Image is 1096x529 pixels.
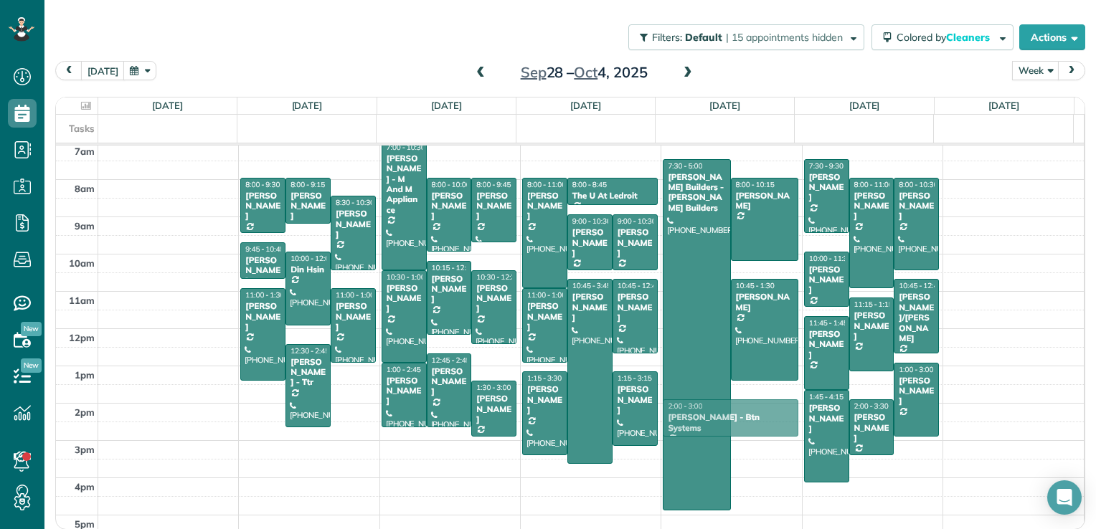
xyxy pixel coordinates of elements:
div: [PERSON_NAME] [572,292,608,323]
div: [PERSON_NAME] [431,366,468,397]
div: [PERSON_NAME] [526,191,563,221]
span: 12:45 - 2:45 [432,356,471,365]
a: [DATE] [292,100,323,111]
div: [PERSON_NAME] [617,384,653,415]
span: 3pm [75,444,95,455]
span: 8:00 - 10:30 [899,180,937,189]
a: [DATE] [709,100,740,111]
span: 9:00 - 10:30 [572,216,611,226]
span: 9:45 - 10:45 [245,244,284,254]
span: 9:00 - 10:30 [618,216,656,226]
a: [DATE] [152,100,183,111]
span: Filters: [652,31,682,44]
span: 7am [75,146,95,157]
span: 7:00 - 10:30 [387,143,425,152]
span: 1:15 - 3:15 [618,373,652,383]
a: [DATE] [431,100,462,111]
span: 1:30 - 3:00 [476,383,511,392]
span: 1:45 - 4:15 [809,392,844,401]
h2: 28 – 4, 2025 [494,65,674,80]
div: [PERSON_NAME] [808,172,845,203]
div: [PERSON_NAME] [526,384,563,415]
div: The U At Ledroit [572,191,653,201]
div: [PERSON_NAME] [526,301,563,332]
span: 1pm [75,369,95,381]
a: Filters: Default | 15 appointments hidden [621,24,864,50]
div: [PERSON_NAME] Builders - [PERSON_NAME] Builders [667,172,726,214]
span: 8:00 - 9:15 [290,180,325,189]
span: | 15 appointments hidden [726,31,843,44]
span: 7:30 - 9:30 [809,161,844,171]
div: [PERSON_NAME] [476,394,512,424]
span: Sep [521,63,547,81]
div: [PERSON_NAME] [808,403,845,434]
span: 12:30 - 2:45 [290,346,329,356]
button: Colored byCleaners [871,24,1014,50]
div: [PERSON_NAME] - M And M Appliance [386,153,422,215]
div: [PERSON_NAME] [854,412,890,443]
span: 8:00 - 8:45 [572,180,607,189]
span: 4pm [75,481,95,492]
a: [DATE] [849,100,880,111]
span: 11:00 - 1:00 [336,290,374,300]
span: 7:30 - 5:00 [668,161,702,171]
span: 11:00 - 1:00 [527,290,566,300]
div: [PERSON_NAME] [898,376,935,406]
div: [PERSON_NAME] - [PERSON_NAME] [245,255,281,317]
span: New [21,358,42,373]
div: [PERSON_NAME] [386,283,422,314]
span: Cleaners [946,31,992,44]
span: 8:00 - 9:45 [476,180,511,189]
span: 2:00 - 3:30 [854,401,889,411]
span: 1:00 - 2:45 [387,365,421,374]
div: [PERSON_NAME] [245,301,281,332]
span: 10:30 - 12:30 [476,272,519,282]
button: Filters: Default | 15 appointments hidden [628,24,864,50]
div: Open Intercom Messenger [1047,480,1082,515]
div: [PERSON_NAME] [898,191,935,221]
div: [PERSON_NAME] [572,227,608,258]
div: [PERSON_NAME] [808,264,845,295]
span: Oct [574,63,597,81]
div: [PERSON_NAME] [245,191,281,221]
span: 10:00 - 12:00 [290,254,334,263]
div: [PERSON_NAME] [808,329,845,360]
span: 10:45 - 3:45 [572,281,611,290]
span: 10:00 - 11:30 [809,254,852,263]
div: [PERSON_NAME] [735,292,794,313]
span: 11:45 - 1:45 [809,318,848,328]
button: [DATE] [81,61,125,80]
div: Din Hsin [290,264,326,275]
div: [PERSON_NAME] [854,310,890,341]
span: 8:00 - 10:15 [736,180,775,189]
span: 8:30 - 10:30 [336,198,374,207]
span: Default [685,31,723,44]
div: [PERSON_NAME] [431,191,468,221]
span: New [21,322,42,336]
span: 2pm [75,406,95,418]
span: 12pm [69,332,95,343]
span: 10:45 - 12:45 [618,281,661,290]
span: 10:15 - 12:15 [432,263,475,272]
div: [PERSON_NAME] [335,301,372,332]
button: Actions [1019,24,1085,50]
a: [DATE] [988,100,1019,111]
button: prev [55,61,82,80]
span: 1:00 - 3:00 [899,365,933,374]
span: 9am [75,220,95,232]
button: Week [1012,61,1059,80]
span: Tasks [69,123,95,134]
span: 10:45 - 12:45 [899,281,942,290]
span: 10:45 - 1:30 [736,281,775,290]
span: 8:00 - 10:00 [432,180,471,189]
div: [PERSON_NAME] [617,292,653,323]
span: 11am [69,295,95,306]
div: [PERSON_NAME]/[PERSON_NAME] [898,292,935,343]
button: next [1058,61,1085,80]
span: 8am [75,183,95,194]
span: 10:30 - 1:00 [387,272,425,282]
div: [PERSON_NAME] [476,191,512,221]
span: 11:15 - 1:15 [854,300,893,309]
div: [PERSON_NAME] [476,283,512,314]
span: 10am [69,257,95,269]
